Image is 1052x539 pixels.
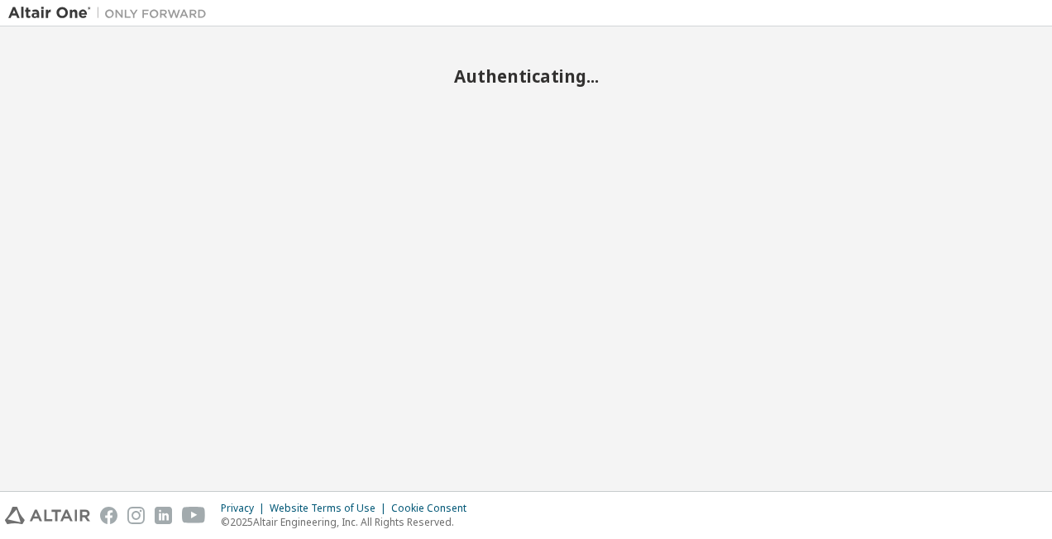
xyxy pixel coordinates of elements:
[5,507,90,524] img: altair_logo.svg
[127,507,145,524] img: instagram.svg
[155,507,172,524] img: linkedin.svg
[100,507,117,524] img: facebook.svg
[8,65,1044,87] h2: Authenticating...
[221,502,270,515] div: Privacy
[182,507,206,524] img: youtube.svg
[391,502,476,515] div: Cookie Consent
[221,515,476,529] p: © 2025 Altair Engineering, Inc. All Rights Reserved.
[8,5,215,21] img: Altair One
[270,502,391,515] div: Website Terms of Use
